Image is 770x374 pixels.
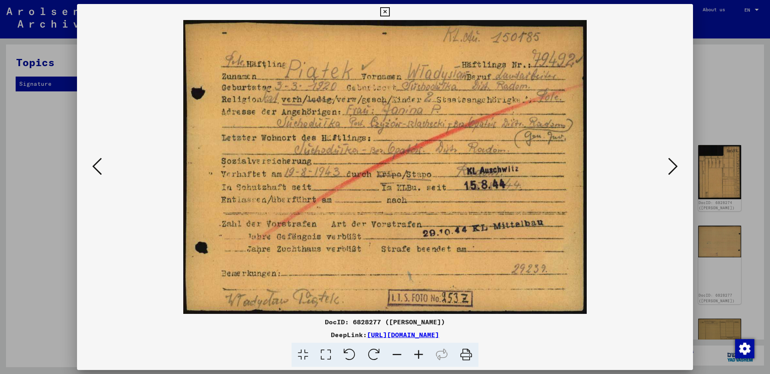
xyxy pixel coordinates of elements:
[77,330,693,340] div: DeepLink:
[77,317,693,327] div: DocID: 6828277 ([PERSON_NAME])
[735,339,754,358] img: Change consent
[735,339,754,358] div: Change consent
[104,20,666,314] img: 001.jpg
[367,331,439,339] a: [URL][DOMAIN_NAME]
